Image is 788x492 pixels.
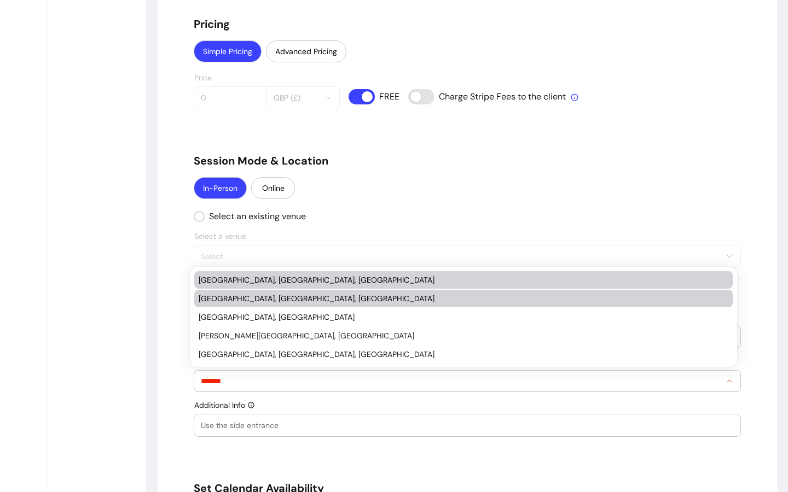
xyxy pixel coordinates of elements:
[199,312,717,323] div: [GEOGRAPHIC_DATA], [GEOGRAPHIC_DATA]
[194,400,245,411] span: Additional Info
[199,330,717,341] div: [PERSON_NAME][GEOGRAPHIC_DATA], [GEOGRAPHIC_DATA]
[721,372,738,390] button: Show suggestions
[194,177,247,199] button: In-Person
[199,293,717,304] div: [GEOGRAPHIC_DATA], [GEOGRAPHIC_DATA], [GEOGRAPHIC_DATA]
[404,89,571,104] input: Charge Stripe Fees to the client
[199,274,717,285] div: [GEOGRAPHIC_DATA], [GEOGRAPHIC_DATA], [GEOGRAPHIC_DATA]
[201,420,734,431] input: Use the side entrance
[194,40,262,62] button: Simple Pricing
[266,40,346,62] button: Advanced Pricing
[194,73,212,83] span: Price
[201,376,721,386] input: Address
[194,153,741,168] h5: Session Mode & Location
[344,89,403,104] input: FREE
[194,271,733,363] ul: Suggestions
[194,16,741,32] h5: Pricing
[192,269,735,365] div: Suggestions
[251,177,295,199] button: Online
[199,349,717,360] div: [GEOGRAPHIC_DATA], [GEOGRAPHIC_DATA], [GEOGRAPHIC_DATA]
